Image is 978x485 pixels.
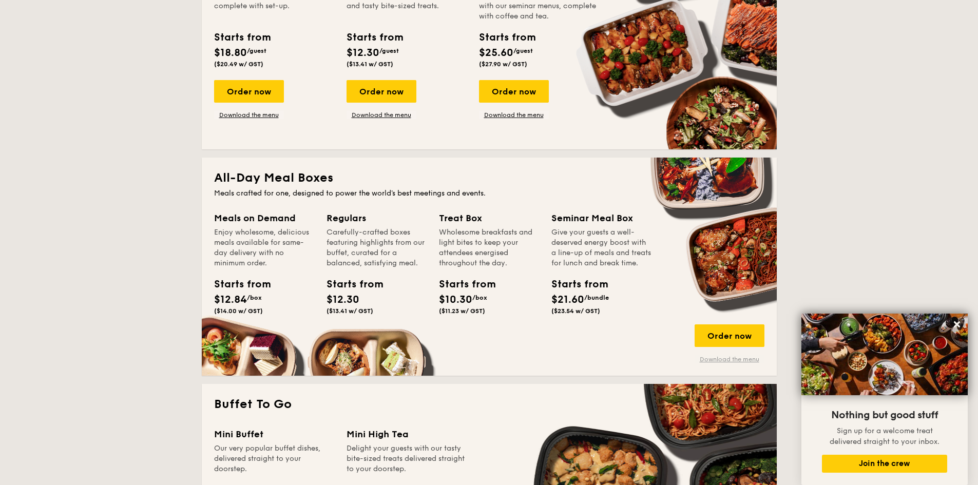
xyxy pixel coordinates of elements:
[551,294,584,306] span: $21.60
[214,396,764,413] h2: Buffet To Go
[214,443,334,474] div: Our very popular buffet dishes, delivered straight to your doorstep.
[327,227,427,268] div: Carefully-crafted boxes featuring highlights from our buffet, curated for a balanced, satisfying ...
[214,307,263,315] span: ($14.00 w/ GST)
[479,30,535,45] div: Starts from
[551,307,600,315] span: ($23.54 w/ GST)
[214,111,284,119] a: Download the menu
[479,47,513,59] span: $25.60
[347,61,393,68] span: ($13.41 w/ GST)
[551,227,651,268] div: Give your guests a well-deserved energy boost with a line-up of meals and treats for lunch and br...
[831,409,938,421] span: Nothing but good stuff
[214,47,247,59] span: $18.80
[695,355,764,363] a: Download the menu
[479,80,549,103] div: Order now
[347,427,467,441] div: Mini High Tea
[439,277,485,292] div: Starts from
[247,294,262,301] span: /box
[439,211,539,225] div: Treat Box
[214,427,334,441] div: Mini Buffet
[214,61,263,68] span: ($20.49 w/ GST)
[801,314,968,395] img: DSC07876-Edit02-Large.jpeg
[479,111,549,119] a: Download the menu
[347,443,467,474] div: Delight your guests with our tasty bite-sized treats delivered straight to your doorstep.
[584,294,609,301] span: /bundle
[327,307,373,315] span: ($13.41 w/ GST)
[551,277,598,292] div: Starts from
[327,211,427,225] div: Regulars
[695,324,764,347] div: Order now
[347,111,416,119] a: Download the menu
[214,211,314,225] div: Meals on Demand
[830,426,939,446] span: Sign up for a welcome treat delivered straight to your inbox.
[214,277,260,292] div: Starts from
[439,307,485,315] span: ($11.23 w/ GST)
[214,294,247,306] span: $12.84
[214,170,764,186] h2: All-Day Meal Boxes
[439,294,472,306] span: $10.30
[347,80,416,103] div: Order now
[347,30,402,45] div: Starts from
[439,227,539,268] div: Wholesome breakfasts and light bites to keep your attendees energised throughout the day.
[214,80,284,103] div: Order now
[327,294,359,306] span: $12.30
[214,227,314,268] div: Enjoy wholesome, delicious meals available for same-day delivery with no minimum order.
[949,316,965,333] button: Close
[551,211,651,225] div: Seminar Meal Box
[214,188,764,199] div: Meals crafted for one, designed to power the world's best meetings and events.
[214,30,270,45] div: Starts from
[247,47,266,54] span: /guest
[379,47,399,54] span: /guest
[822,455,947,473] button: Join the crew
[472,294,487,301] span: /box
[479,61,527,68] span: ($27.90 w/ GST)
[347,47,379,59] span: $12.30
[327,277,373,292] div: Starts from
[513,47,533,54] span: /guest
